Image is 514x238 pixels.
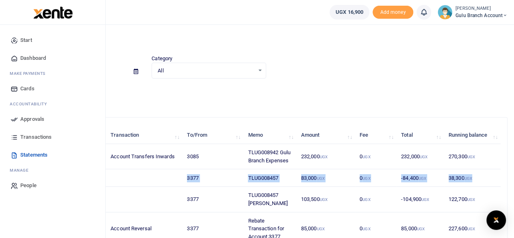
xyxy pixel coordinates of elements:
td: 38,300 [444,169,501,187]
a: logo-small logo-large logo-large [33,9,73,15]
small: UGX [419,176,426,181]
img: logo-large [33,7,73,19]
small: UGX [420,155,427,159]
td: TLUG008457 [243,169,296,187]
th: Memo: activate to sort column ascending [243,127,296,144]
span: People [20,181,37,190]
th: To/From: activate to sort column ascending [182,127,243,144]
td: 232,000 [297,144,355,169]
small: UGX [362,227,370,231]
td: -84,400 [397,169,444,187]
small: UGX [319,155,327,159]
a: People [7,177,99,194]
a: UGX 16,900 [330,5,369,20]
td: 232,000 [397,144,444,169]
li: Wallet ballance [326,5,373,20]
span: countability [16,101,47,107]
span: ake Payments [14,70,46,76]
td: 103,500 [297,187,355,212]
small: UGX [362,176,370,181]
span: Dashboard [20,54,46,62]
a: profile-user [PERSON_NAME] Gulu Branch Account [438,5,507,20]
li: Ac [7,98,99,110]
td: TLUG008457 [PERSON_NAME] [243,187,296,212]
li: M [7,67,99,80]
small: UGX [464,176,472,181]
a: Dashboard [7,49,99,67]
td: Account Transfers Inwards [106,144,182,169]
a: Approvals [7,110,99,128]
span: All [158,67,254,75]
span: Gulu Branch Account [455,12,507,19]
td: 270,300 [444,144,501,169]
span: UGX 16,900 [336,8,363,16]
td: 0 [355,169,397,187]
th: Amount: activate to sort column ascending [297,127,355,144]
small: UGX [319,197,327,202]
small: UGX [467,197,475,202]
small: [PERSON_NAME] [455,5,507,12]
a: Cards [7,80,99,98]
span: Approvals [20,115,44,123]
td: -104,900 [397,187,444,212]
small: UGX [417,227,425,231]
small: UGX [317,227,324,231]
small: UGX [421,197,429,202]
li: M [7,164,99,177]
td: 0 [355,144,397,169]
a: Transactions [7,128,99,146]
a: Statements [7,146,99,164]
td: 122,700 [444,187,501,212]
span: Transactions [20,133,52,141]
a: Add money [373,9,413,15]
td: TLUG008942 Gulu Branch Expenses [243,144,296,169]
th: Fee: activate to sort column ascending [355,127,397,144]
small: UGX [467,155,475,159]
li: Toup your wallet [373,6,413,19]
img: profile-user [438,5,452,20]
td: 3085 [182,144,243,169]
small: UGX [317,176,324,181]
td: 0 [355,187,397,212]
span: Add money [373,6,413,19]
td: 3377 [182,169,243,187]
h4: Statements [31,35,507,44]
small: UGX [362,155,370,159]
span: Cards [20,85,35,93]
span: anage [14,167,29,173]
td: 83,000 [297,169,355,187]
td: 3377 [182,187,243,212]
span: Start [20,36,32,44]
span: Statements [20,151,48,159]
th: Transaction: activate to sort column ascending [106,127,182,144]
th: Total: activate to sort column ascending [397,127,444,144]
label: Category [152,55,172,63]
a: Start [7,31,99,49]
small: UGX [467,227,475,231]
p: Download [31,88,507,97]
div: Open Intercom Messenger [486,210,506,230]
th: Running balance: activate to sort column ascending [444,127,501,144]
small: UGX [362,197,370,202]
